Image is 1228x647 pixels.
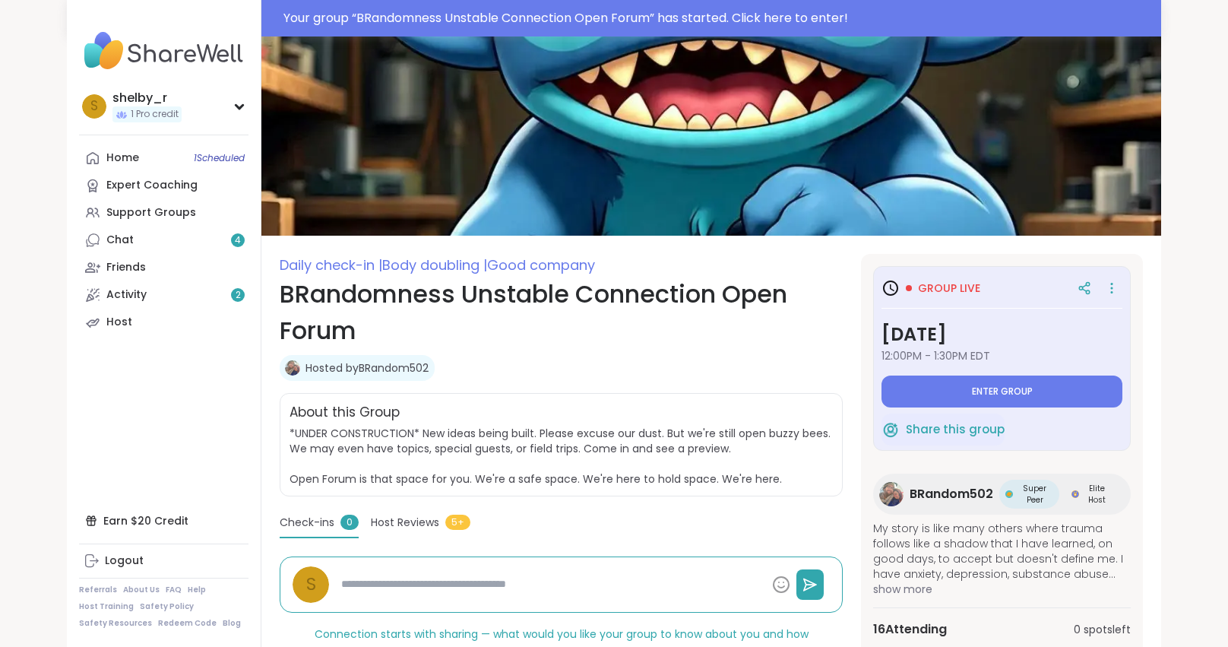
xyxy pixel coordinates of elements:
span: 5+ [445,515,470,530]
span: Group live [918,281,980,296]
a: Logout [79,547,248,575]
a: Blog [223,618,241,629]
div: Logout [105,553,144,569]
span: Check-ins [280,515,334,531]
div: Your group “ BRandomness Unstable Connection Open Forum ” has started. Click here to enter! [283,9,1152,27]
img: BRandom502 [879,482,904,506]
span: 4 [235,234,241,247]
h2: About this Group [290,403,400,423]
div: shelby_r [112,90,182,106]
a: BRandom502BRandom502Super PeerSuper PeerElite HostElite Host [873,474,1131,515]
a: Redeem Code [158,618,217,629]
a: Referrals [79,585,117,595]
div: Activity [106,287,147,303]
span: *UNDER CONSTRUCTION* New ideas being built. Please excuse our dust. But we're still open buzzy be... [290,426,833,487]
span: Host Reviews [371,515,439,531]
span: 0 [340,515,359,530]
a: Home1Scheduled [79,144,248,172]
img: Super Peer [1005,490,1013,498]
h1: BRandomness Unstable Connection Open Forum [280,276,843,349]
a: Help [188,585,206,595]
span: Super Peer [1016,483,1052,506]
h3: [DATE] [881,321,1122,348]
span: BRandom502 [910,485,993,503]
div: Earn $20 Credit [79,507,248,534]
span: 1 Pro credit [131,108,179,121]
span: Daily check-in | [280,255,382,274]
img: BRandomness Unstable Connection Open Forum cover image [261,36,1161,236]
span: s [306,571,316,598]
span: Enter group [972,385,1033,398]
a: Host Training [79,601,134,612]
span: 0 spots left [1074,622,1131,638]
a: Chat4 [79,227,248,254]
span: s [90,97,98,116]
a: FAQ [166,585,182,595]
div: Home [106,151,139,166]
span: show more [873,582,1131,597]
button: Enter group [881,376,1122,408]
a: Friends [79,254,248,281]
a: Safety Resources [79,618,152,629]
div: Support Groups [106,205,196,220]
span: Good company [487,255,595,274]
span: My story is like many others where trauma follows like a shadow that I have learned, on good days... [873,521,1131,582]
a: Support Groups [79,199,248,227]
a: Safety Policy [140,601,194,612]
button: Share this group [881,414,1005,446]
span: Body doubling | [382,255,487,274]
span: 16 Attending [873,620,947,639]
a: Expert Coaching [79,172,248,199]
a: Activity2 [79,281,248,309]
div: Friends [106,260,146,275]
img: BRandom502 [285,360,300,376]
img: ShareWell Logomark [881,420,900,439]
span: 12:00PM - 1:30PM EDT [881,348,1122,363]
img: Elite Host [1071,490,1079,498]
a: Host [79,309,248,336]
div: Host [106,315,132,330]
div: Chat [106,233,134,248]
span: Share this group [906,421,1005,439]
a: Hosted byBRandom502 [305,360,429,376]
span: Elite Host [1082,483,1112,506]
div: Expert Coaching [106,178,198,193]
span: 1 Scheduled [194,152,245,164]
img: ShareWell Nav Logo [79,24,248,78]
a: About Us [123,585,160,595]
span: 2 [236,289,241,302]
